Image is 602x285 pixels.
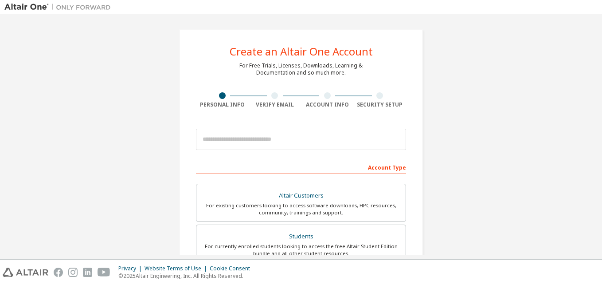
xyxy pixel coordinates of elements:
[210,265,255,272] div: Cookie Consent
[196,101,249,108] div: Personal Info
[118,265,145,272] div: Privacy
[196,160,406,174] div: Account Type
[249,101,301,108] div: Verify Email
[239,62,363,76] div: For Free Trials, Licenses, Downloads, Learning & Documentation and so much more.
[98,268,110,277] img: youtube.svg
[202,243,400,257] div: For currently enrolled students looking to access the free Altair Student Edition bundle and all ...
[4,3,115,12] img: Altair One
[145,265,210,272] div: Website Terms of Use
[202,230,400,243] div: Students
[202,190,400,202] div: Altair Customers
[83,268,92,277] img: linkedin.svg
[118,272,255,280] p: © 2025 Altair Engineering, Inc. All Rights Reserved.
[301,101,354,108] div: Account Info
[68,268,78,277] img: instagram.svg
[354,101,407,108] div: Security Setup
[3,268,48,277] img: altair_logo.svg
[54,268,63,277] img: facebook.svg
[202,202,400,216] div: For existing customers looking to access software downloads, HPC resources, community, trainings ...
[230,46,373,57] div: Create an Altair One Account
